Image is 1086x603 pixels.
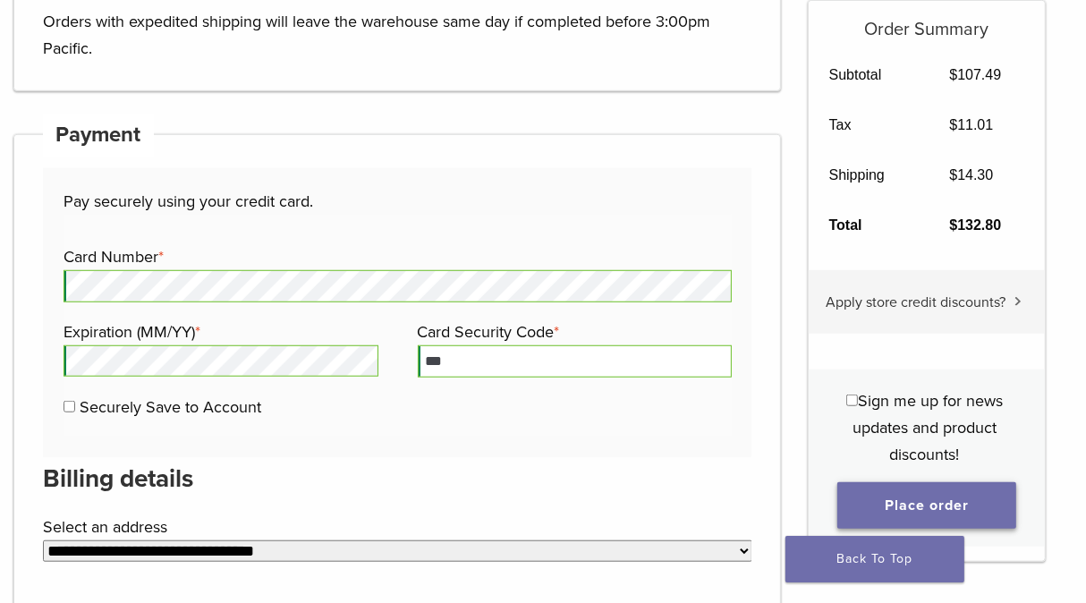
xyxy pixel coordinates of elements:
[949,67,957,82] span: $
[809,1,1045,40] h5: Order Summary
[64,188,732,215] p: Pay securely using your credit card.
[949,167,993,183] bdi: 14.30
[785,536,964,582] a: Back To Top
[64,243,728,270] label: Card Number
[809,50,929,100] th: Subtotal
[43,457,751,500] h3: Billing details
[949,67,1001,82] bdi: 107.49
[43,114,154,157] h4: Payment
[809,200,929,251] th: Total
[1014,297,1022,306] img: caret.svg
[418,318,728,345] label: Card Security Code
[80,397,261,417] label: Securely Save to Account
[837,482,1016,529] button: Place order
[809,100,929,150] th: Tax
[64,318,374,345] label: Expiration (MM/YY)
[826,293,1005,311] span: Apply store credit discounts?
[949,117,993,132] bdi: 11.01
[949,167,957,183] span: $
[853,391,1003,464] span: Sign me up for news updates and product discounts!
[949,217,957,233] span: $
[949,117,957,132] span: $
[64,215,733,437] fieldset: Payment Info
[809,150,929,200] th: Shipping
[846,395,858,406] input: Sign me up for news updates and product discounts!
[43,514,747,540] label: Select an address
[949,217,1001,233] bdi: 132.80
